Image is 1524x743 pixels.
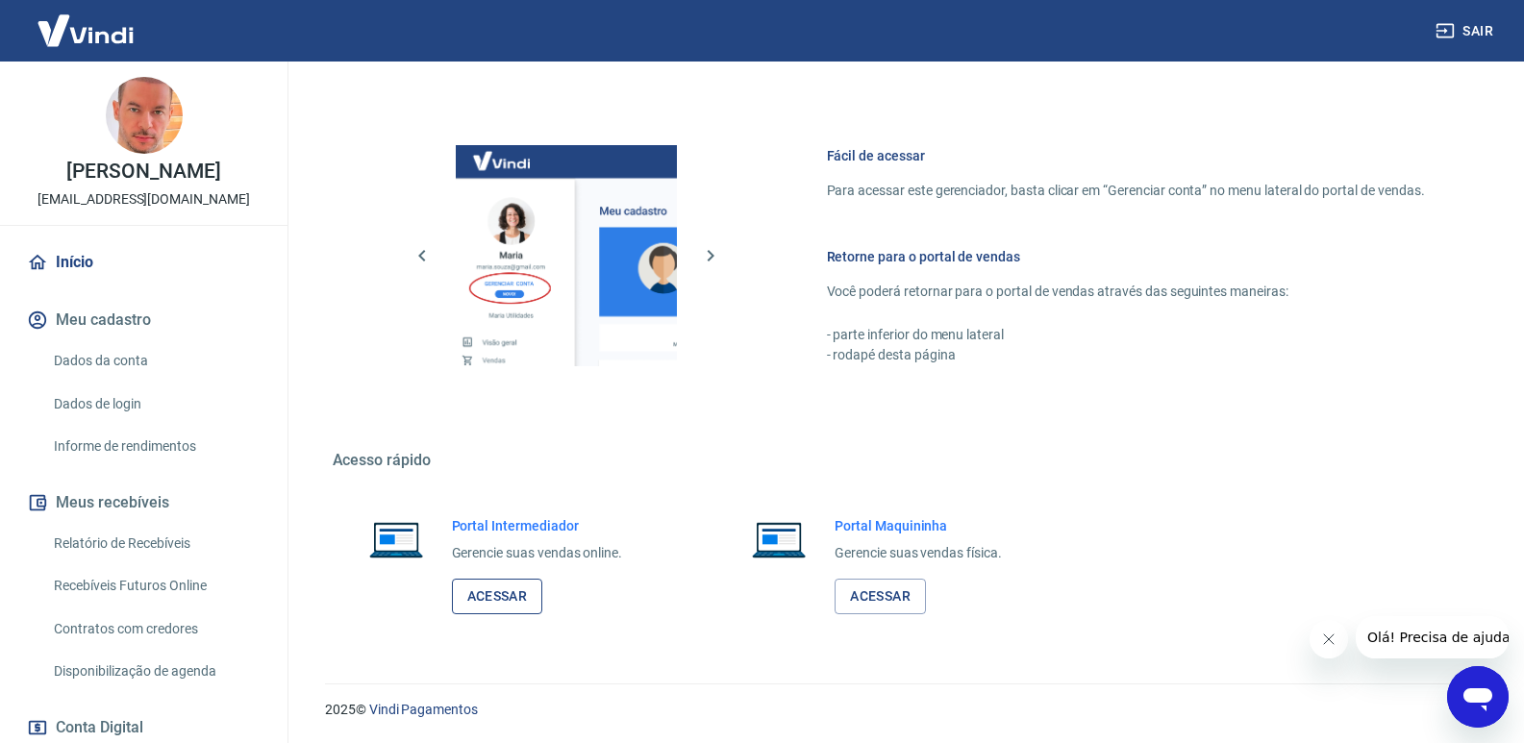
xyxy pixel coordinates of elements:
a: Recebíveis Futuros Online [46,566,264,606]
a: Relatório de Recebíveis [46,524,264,563]
p: - parte inferior do menu lateral [827,325,1425,345]
a: Acessar [835,579,926,614]
a: Disponibilização de agenda [46,652,264,691]
a: Contratos com credores [46,609,264,649]
a: Vindi Pagamentos [369,702,478,717]
button: Meu cadastro [23,299,264,341]
img: Imagem de um notebook aberto [356,516,437,562]
span: Olá! Precisa de ajuda? [12,13,162,29]
img: Imagem de um notebook aberto [738,516,819,562]
p: [PERSON_NAME] [66,161,220,182]
p: - rodapé desta página [827,345,1425,365]
a: Informe de rendimentos [46,427,264,466]
img: 53b38a2a-2b1a-44c9-a1b8-a8d3ea727a89.jpeg [106,77,183,154]
p: 2025 © [325,700,1478,720]
a: Acessar [452,579,543,614]
img: Imagem da dashboard mostrando o botão de gerenciar conta na sidebar no lado esquerdo [456,145,677,366]
iframe: Botão para abrir a janela de mensagens [1447,666,1509,728]
button: Sair [1432,13,1501,49]
p: Para acessar este gerenciador, basta clicar em “Gerenciar conta” no menu lateral do portal de ven... [827,181,1425,201]
h6: Fácil de acessar [827,146,1425,165]
p: [EMAIL_ADDRESS][DOMAIN_NAME] [37,189,250,210]
h5: Acesso rápido [333,451,1471,470]
iframe: Fechar mensagem [1310,620,1348,658]
p: Você poderá retornar para o portal de vendas através das seguintes maneiras: [827,282,1425,302]
p: Gerencie suas vendas física. [835,543,1002,563]
h6: Portal Maquininha [835,516,1002,535]
button: Meus recebíveis [23,482,264,524]
a: Dados da conta [46,341,264,381]
iframe: Mensagem da empresa [1356,616,1509,658]
h6: Retorne para o portal de vendas [827,247,1425,266]
img: Vindi [23,1,148,60]
p: Gerencie suas vendas online. [452,543,623,563]
h6: Portal Intermediador [452,516,623,535]
a: Início [23,241,264,284]
a: Dados de login [46,384,264,424]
